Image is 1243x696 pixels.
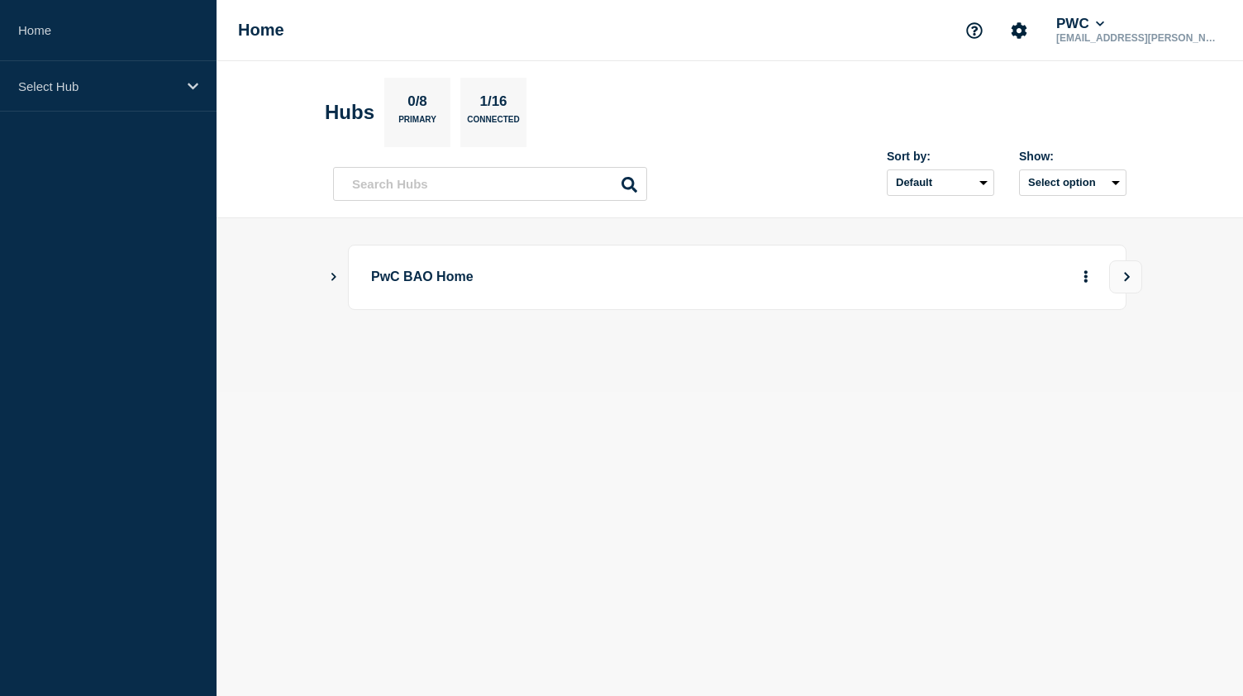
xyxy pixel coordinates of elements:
[1019,169,1126,196] button: Select option
[1075,262,1097,293] button: More actions
[467,115,519,132] p: Connected
[18,79,177,93] p: Select Hub
[957,13,992,48] button: Support
[887,150,994,163] div: Sort by:
[1053,32,1225,44] p: [EMAIL_ADDRESS][PERSON_NAME][DOMAIN_NAME]
[1109,260,1142,293] button: View
[1053,16,1107,32] button: PWC
[371,262,828,293] p: PwC BAO Home
[1019,150,1126,163] div: Show:
[887,169,994,196] select: Sort by
[325,101,374,124] h2: Hubs
[333,167,647,201] input: Search Hubs
[474,93,513,115] p: 1/16
[402,93,434,115] p: 0/8
[398,115,436,132] p: Primary
[238,21,284,40] h1: Home
[330,271,338,284] button: Show Connected Hubs
[1002,13,1036,48] button: Account settings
